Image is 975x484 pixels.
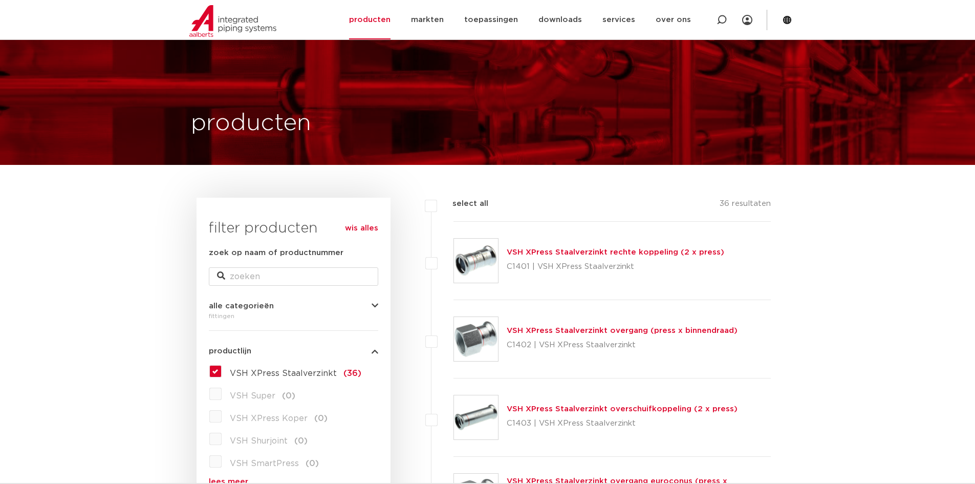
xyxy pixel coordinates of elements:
label: zoek op naam of productnummer [209,247,343,259]
span: VSH XPress Staalverzinkt [230,369,337,377]
span: (0) [282,392,295,400]
span: (36) [343,369,361,377]
div: fittingen [209,310,378,322]
button: alle categorieën [209,302,378,310]
span: (0) [294,437,308,445]
span: (0) [314,414,328,423]
span: (0) [306,459,319,468]
a: wis alles [345,222,378,235]
img: Thumbnail for VSH XPress Staalverzinkt overgang (press x binnendraad) [454,317,498,361]
span: VSH SmartPress [230,459,299,468]
h1: producten [191,107,311,140]
img: Thumbnail for VSH XPress Staalverzinkt overschuifkoppeling (2 x press) [454,395,498,439]
p: 36 resultaten [720,198,771,214]
input: zoeken [209,267,378,286]
span: productlijn [209,347,251,355]
label: select all [437,198,488,210]
p: C1403 | VSH XPress Staalverzinkt [507,415,738,432]
button: productlijn [209,347,378,355]
h3: filter producten [209,218,378,239]
span: alle categorieën [209,302,274,310]
img: Thumbnail for VSH XPress Staalverzinkt rechte koppeling (2 x press) [454,239,498,283]
a: VSH XPress Staalverzinkt rechte koppeling (2 x press) [507,248,724,256]
span: VSH Shurjoint [230,437,288,445]
p: C1402 | VSH XPress Staalverzinkt [507,337,738,353]
a: VSH XPress Staalverzinkt overschuifkoppeling (2 x press) [507,405,738,413]
p: C1401 | VSH XPress Staalverzinkt [507,259,724,275]
span: VSH XPress Koper [230,414,308,423]
span: VSH Super [230,392,275,400]
a: VSH XPress Staalverzinkt overgang (press x binnendraad) [507,327,738,334]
